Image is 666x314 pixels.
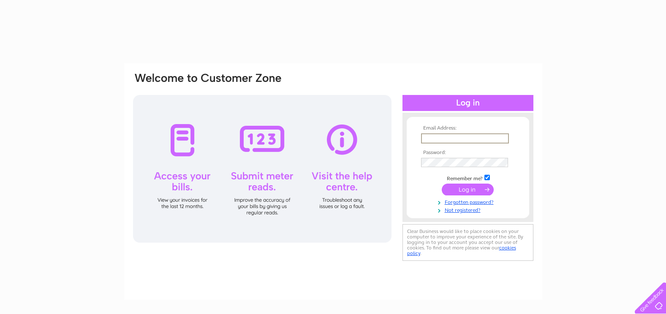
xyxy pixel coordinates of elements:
a: Not registered? [421,206,517,214]
th: Email Address: [419,125,517,131]
th: Password: [419,150,517,156]
div: Clear Business would like to place cookies on your computer to improve your experience of the sit... [402,224,533,261]
a: cookies policy [407,245,516,256]
a: Forgotten password? [421,198,517,206]
input: Submit [442,184,494,195]
td: Remember me? [419,173,517,182]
